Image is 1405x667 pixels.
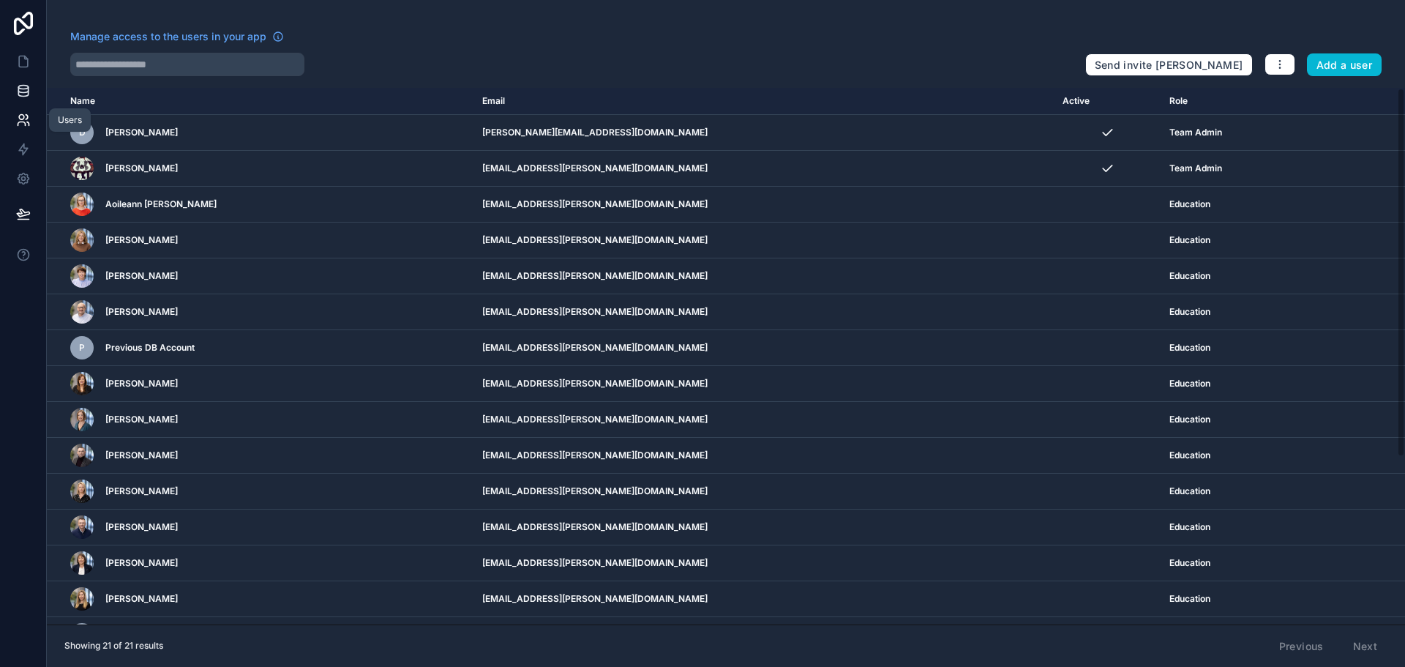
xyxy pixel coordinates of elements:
[1169,270,1210,282] span: Education
[473,223,1054,258] td: [EMAIL_ADDRESS][PERSON_NAME][DOMAIN_NAME]
[473,151,1054,187] td: [EMAIL_ADDRESS][PERSON_NAME][DOMAIN_NAME]
[473,545,1054,581] td: [EMAIL_ADDRESS][PERSON_NAME][DOMAIN_NAME]
[1169,485,1210,497] span: Education
[1161,88,1328,115] th: Role
[105,414,178,425] span: [PERSON_NAME]
[473,438,1054,474] td: [EMAIL_ADDRESS][PERSON_NAME][DOMAIN_NAME]
[105,557,178,569] span: [PERSON_NAME]
[473,402,1054,438] td: [EMAIL_ADDRESS][PERSON_NAME][DOMAIN_NAME]
[473,88,1054,115] th: Email
[105,593,178,605] span: [PERSON_NAME]
[473,258,1054,294] td: [EMAIL_ADDRESS][PERSON_NAME][DOMAIN_NAME]
[105,270,178,282] span: [PERSON_NAME]
[1169,378,1210,390] span: Education
[1169,557,1210,569] span: Education
[1169,342,1210,354] span: Education
[105,234,178,246] span: [PERSON_NAME]
[47,88,473,115] th: Name
[473,330,1054,366] td: [EMAIL_ADDRESS][PERSON_NAME][DOMAIN_NAME]
[1169,234,1210,246] span: Education
[1085,53,1253,77] button: Send invite [PERSON_NAME]
[1169,414,1210,425] span: Education
[105,485,178,497] span: [PERSON_NAME]
[105,342,195,354] span: Previous DB Account
[47,88,1405,625] div: scrollable content
[105,198,217,210] span: Aoileann [PERSON_NAME]
[64,640,163,652] span: Showing 21 of 21 results
[473,474,1054,510] td: [EMAIL_ADDRESS][PERSON_NAME][DOMAIN_NAME]
[473,294,1054,330] td: [EMAIL_ADDRESS][PERSON_NAME][DOMAIN_NAME]
[1169,306,1210,318] span: Education
[1169,521,1210,533] span: Education
[1169,198,1210,210] span: Education
[473,366,1054,402] td: [EMAIL_ADDRESS][PERSON_NAME][DOMAIN_NAME]
[105,163,178,174] span: [PERSON_NAME]
[105,521,178,533] span: [PERSON_NAME]
[58,114,82,126] div: Users
[1169,593,1210,605] span: Education
[473,581,1054,617] td: [EMAIL_ADDRESS][PERSON_NAME][DOMAIN_NAME]
[473,187,1054,223] td: [EMAIL_ADDRESS][PERSON_NAME][DOMAIN_NAME]
[1307,53,1382,77] button: Add a user
[1169,450,1210,461] span: Education
[473,510,1054,545] td: [EMAIL_ADDRESS][PERSON_NAME][DOMAIN_NAME]
[105,378,178,390] span: [PERSON_NAME]
[79,342,85,354] span: P
[473,115,1054,151] td: [PERSON_NAME][EMAIL_ADDRESS][DOMAIN_NAME]
[1169,127,1222,138] span: Team Admin
[105,306,178,318] span: [PERSON_NAME]
[70,29,284,44] a: Manage access to the users in your app
[79,127,86,138] span: D
[105,127,178,138] span: [PERSON_NAME]
[1169,163,1222,174] span: Team Admin
[70,29,266,44] span: Manage access to the users in your app
[473,617,1054,653] td: [PERSON_NAME][EMAIL_ADDRESS][DOMAIN_NAME]
[105,450,178,461] span: [PERSON_NAME]
[1054,88,1161,115] th: Active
